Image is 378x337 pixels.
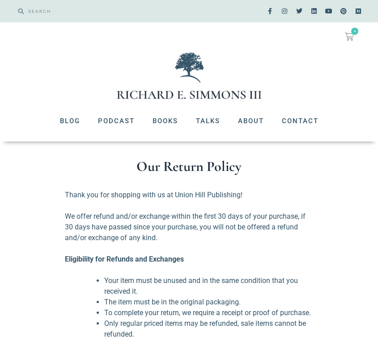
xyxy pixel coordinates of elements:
[4,159,374,174] h1: Our Return Policy
[104,276,298,295] span: Your item must be unused and in the same condition that you received it.
[104,308,311,317] span: To complete your return, we require a receipt or proof of purchase.
[89,109,144,133] a: Podcast
[24,4,185,18] input: SEARCH
[144,109,187,133] a: Books
[65,212,306,242] span: We offer refund and/or exchange within the first 30 days of your purchase, if 30 days have passed...
[9,109,369,133] nav: Menu
[187,109,229,133] a: Talks
[51,109,89,133] a: Blog
[104,298,241,306] span: The item must be in the original packaging.
[334,27,365,46] a: 0
[229,109,273,133] a: About
[65,191,242,199] span: Thank you for shopping with us at Union Hill Publishing!
[273,109,327,133] a: Contact
[351,28,358,35] span: 0
[65,255,184,263] b: Eligibility for Refunds and Exchanges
